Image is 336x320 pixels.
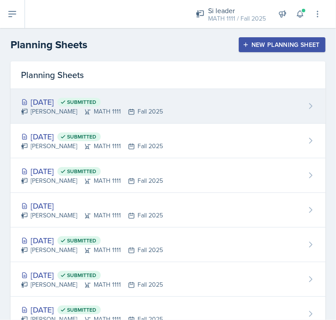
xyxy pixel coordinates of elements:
div: Planning Sheets [11,61,325,89]
a: [DATE] Submitted [PERSON_NAME]MATH 1111Fall 2025 [11,89,325,124]
span: Submitted [67,272,96,279]
a: [DATE] Submitted [PERSON_NAME]MATH 1111Fall 2025 [11,124,325,158]
div: [DATE] [21,131,163,142]
div: [PERSON_NAME] MATH 1111 Fall 2025 [21,280,163,289]
div: [PERSON_NAME] MATH 1111 Fall 2025 [21,245,163,255]
div: [DATE] [21,269,163,281]
div: New Planning Sheet [244,41,320,48]
a: [DATE] Submitted [PERSON_NAME]MATH 1111Fall 2025 [11,158,325,193]
div: [DATE] [21,235,163,246]
button: New Planning Sheet [239,37,325,52]
a: [DATE] Submitted [PERSON_NAME]MATH 1111Fall 2025 [11,228,325,262]
h2: Planning Sheets [11,37,87,53]
div: [DATE] [21,96,163,108]
div: [DATE] [21,200,163,212]
span: Submitted [67,168,96,175]
a: [DATE] [PERSON_NAME]MATH 1111Fall 2025 [11,193,325,228]
div: [PERSON_NAME] MATH 1111 Fall 2025 [21,107,163,116]
span: Submitted [67,133,96,140]
span: Submitted [67,99,96,106]
span: Submitted [67,237,96,244]
div: [PERSON_NAME] MATH 1111 Fall 2025 [21,176,163,185]
div: [DATE] [21,304,163,316]
div: [DATE] [21,165,163,177]
span: Submitted [67,306,96,313]
div: MATH 1111 / Fall 2025 [208,14,266,23]
a: [DATE] Submitted [PERSON_NAME]MATH 1111Fall 2025 [11,262,325,297]
div: Si leader [208,5,266,16]
div: [PERSON_NAME] MATH 1111 Fall 2025 [21,211,163,220]
div: [PERSON_NAME] MATH 1111 Fall 2025 [21,142,163,151]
